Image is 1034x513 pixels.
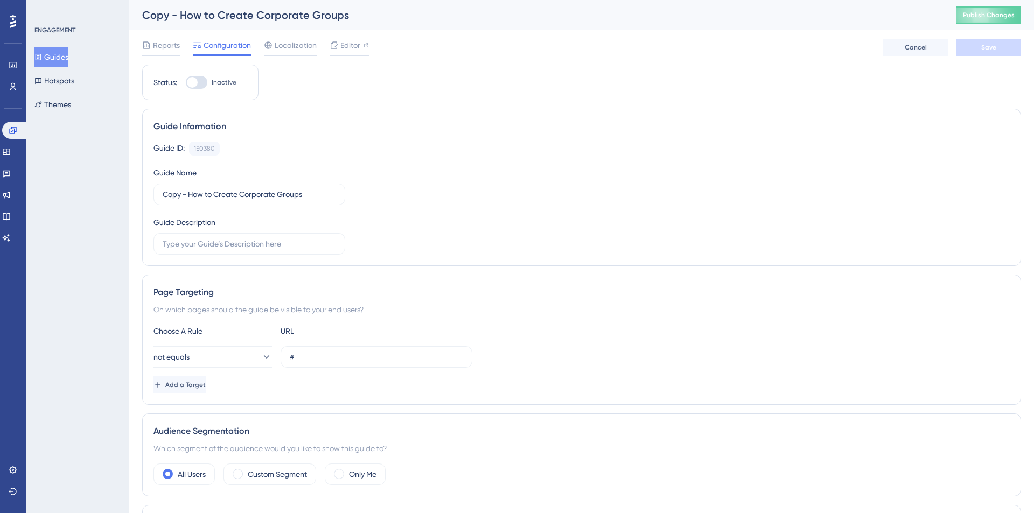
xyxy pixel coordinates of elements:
label: All Users [178,468,206,481]
div: URL [281,325,399,338]
span: Reports [153,39,180,52]
button: Guides [34,47,68,67]
label: Custom Segment [248,468,307,481]
button: Hotspots [34,71,74,90]
div: Page Targeting [153,286,1010,299]
button: Add a Target [153,376,206,393]
span: Configuration [204,39,251,52]
span: Publish Changes [963,11,1015,19]
span: Cancel [905,43,927,52]
input: Type your Guide’s Description here [163,238,336,250]
div: Guide Name [153,166,197,179]
input: yourwebsite.com/path [290,351,463,363]
div: Which segment of the audience would you like to show this guide to? [153,442,1010,455]
span: Save [981,43,996,52]
div: Choose A Rule [153,325,272,338]
input: Type your Guide’s Name here [163,188,336,200]
div: ENGAGEMENT [34,26,75,34]
span: Inactive [212,78,236,87]
div: 150380 [194,144,215,153]
div: Guide Information [153,120,1010,133]
div: On which pages should the guide be visible to your end users? [153,303,1010,316]
span: Add a Target [165,381,206,389]
div: Guide Description [153,216,215,229]
label: Only Me [349,468,376,481]
div: Audience Segmentation [153,425,1010,438]
div: Copy - How to Create Corporate Groups [142,8,930,23]
span: not equals [153,350,190,363]
button: Save [956,39,1021,56]
button: Cancel [883,39,948,56]
span: Localization [275,39,317,52]
div: Status: [153,76,177,89]
div: Guide ID: [153,142,185,156]
button: Themes [34,95,71,114]
button: not equals [153,346,272,368]
span: Editor [340,39,360,52]
button: Publish Changes [956,6,1021,24]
